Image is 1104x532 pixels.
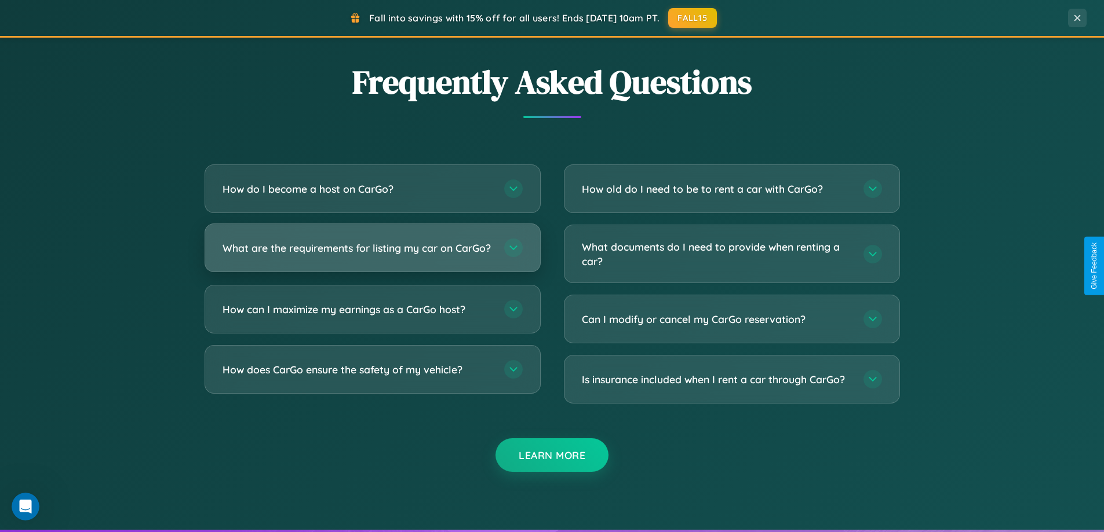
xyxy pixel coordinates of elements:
button: FALL15 [668,8,717,28]
h3: How does CarGo ensure the safety of my vehicle? [223,362,493,377]
span: Fall into savings with 15% off for all users! Ends [DATE] 10am PT. [369,12,660,24]
h2: Frequently Asked Questions [205,60,900,104]
div: Give Feedback [1090,243,1098,289]
h3: What are the requirements for listing my car on CarGo? [223,241,493,255]
h3: How old do I need to be to rent a car with CarGo? [582,182,852,196]
iframe: Intercom live chat [12,493,39,520]
h3: How do I become a host on CarGo? [223,182,493,196]
h3: Is insurance included when I rent a car through CarGo? [582,372,852,387]
h3: What documents do I need to provide when renting a car? [582,240,852,268]
button: Learn More [495,438,609,472]
h3: Can I modify or cancel my CarGo reservation? [582,312,852,326]
h3: How can I maximize my earnings as a CarGo host? [223,302,493,317]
